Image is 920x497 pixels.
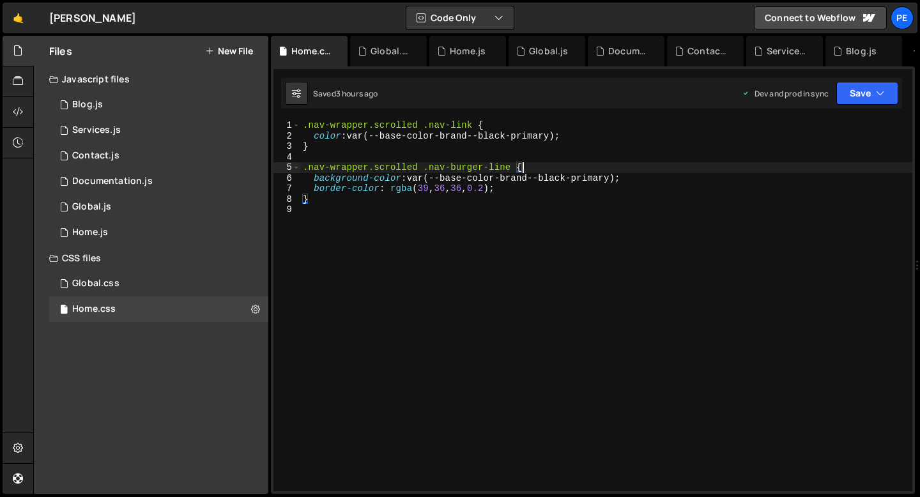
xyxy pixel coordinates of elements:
div: Services.js [49,118,268,143]
div: Javascript files [34,66,268,92]
div: Saved [313,88,378,99]
div: Documentation.js [72,176,153,187]
div: 17084/47047.js [49,220,268,245]
a: 🤙 [3,3,34,33]
div: 3 hours ago [336,88,378,99]
div: Services.js [767,45,808,57]
div: 2 [273,131,300,142]
div: Global.css [72,278,119,289]
div: Home.js [450,45,486,57]
div: Dev and prod in sync [742,88,829,99]
button: Code Only [406,6,514,29]
button: Save [836,82,898,105]
div: Contact.js [72,150,119,162]
div: 6 [273,173,300,184]
div: 17084/47191.js [49,143,268,169]
div: 17084/47211.js [49,92,268,118]
div: Global.css [371,45,411,57]
div: 9 [273,204,300,215]
div: 8 [273,194,300,205]
a: Connect to Webflow [754,6,887,29]
div: Home.js [72,227,108,238]
a: Pe [891,6,914,29]
div: CSS files [34,245,268,271]
div: Global.js [529,45,568,57]
div: 17084/47048.js [49,194,268,220]
div: 17084/47227.js [49,169,268,194]
div: 17084/47049.css [49,296,268,322]
div: Home.css [72,303,116,315]
div: 3 [273,141,300,152]
div: 1 [273,120,300,131]
div: Documentation.js [608,45,649,57]
div: 7 [273,183,300,194]
div: Home.css [291,45,332,57]
div: Contact.js [687,45,728,57]
h2: Files [49,44,72,58]
div: 5 [273,162,300,173]
div: Global.js [72,201,111,213]
div: Services.js [72,125,121,136]
div: 17084/47050.css [49,271,268,296]
div: [PERSON_NAME] [49,10,136,26]
button: New File [205,46,253,56]
div: 4 [273,152,300,163]
div: Blog.js [72,99,103,111]
div: Blog.js [846,45,877,57]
